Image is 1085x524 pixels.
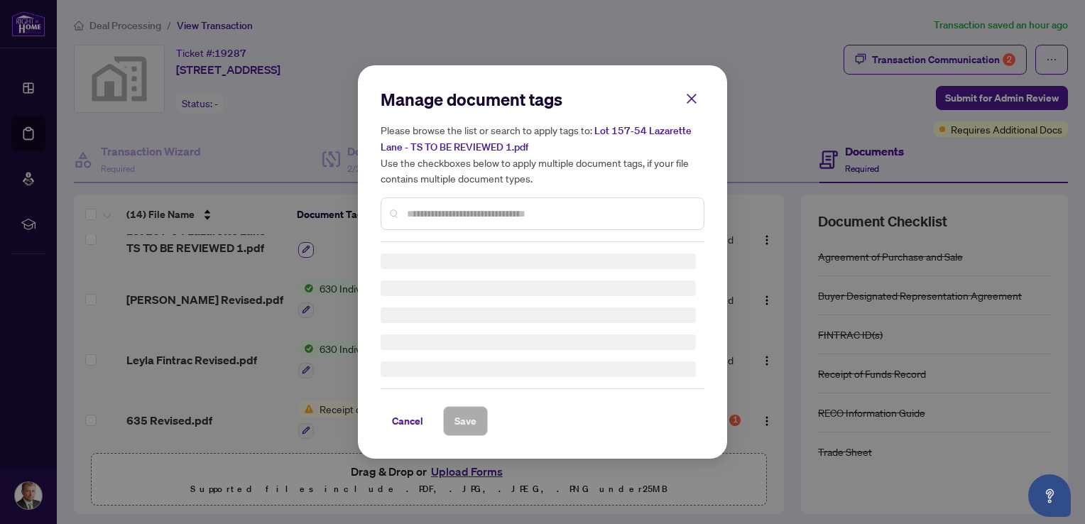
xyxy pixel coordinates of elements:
[381,406,435,436] button: Cancel
[381,122,704,186] h5: Please browse the list or search to apply tags to: Use the checkboxes below to apply multiple doc...
[685,92,698,105] span: close
[381,88,704,111] h2: Manage document tags
[1028,474,1071,517] button: Open asap
[443,406,488,436] button: Save
[392,410,423,432] span: Cancel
